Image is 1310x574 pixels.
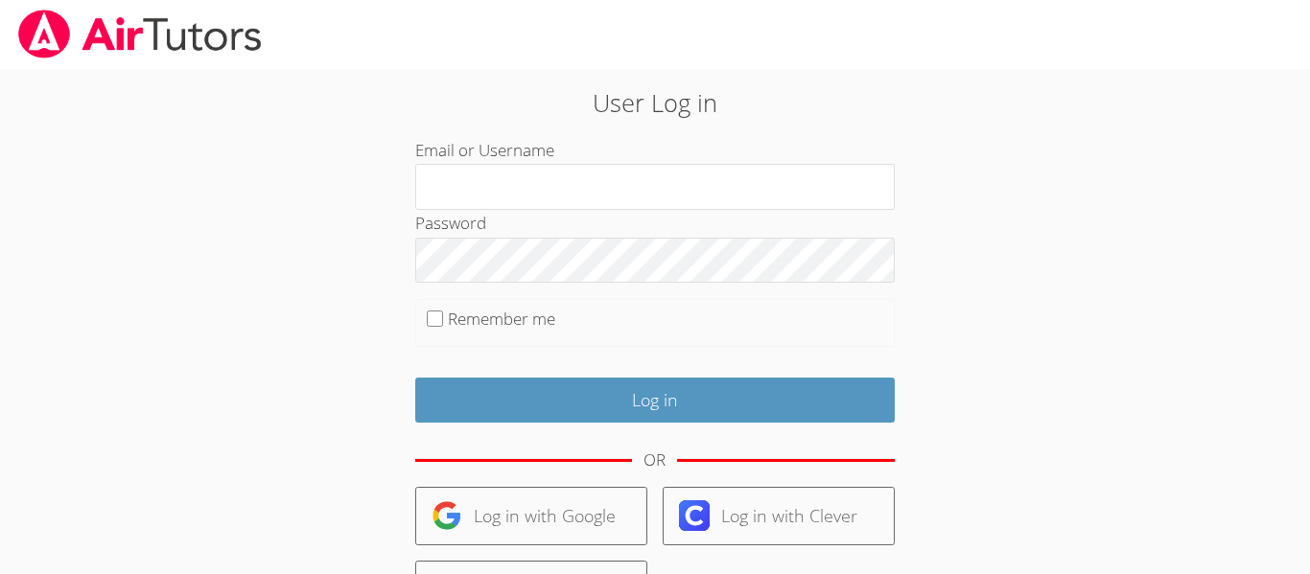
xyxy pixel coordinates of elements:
img: airtutors_banner-c4298cdbf04f3fff15de1276eac7730deb9818008684d7c2e4769d2f7ddbe033.png [16,10,264,58]
div: OR [643,447,666,474]
img: clever-logo-6eab21bc6e7a338710f1a6ff85c0baf02591cd810cc4098c63d3a4b26e2feb20.svg [679,500,710,531]
a: Log in with Clever [663,487,895,545]
label: Email or Username [415,139,554,161]
input: Log in [415,378,895,423]
img: google-logo-50288ca7cdecda66e5e0955fdab243c47b7ad437acaf1139b6f446037453330a.svg [432,500,462,531]
h2: User Log in [301,84,1009,121]
a: Log in with Google [415,487,647,545]
label: Remember me [448,308,555,330]
label: Password [415,212,486,234]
